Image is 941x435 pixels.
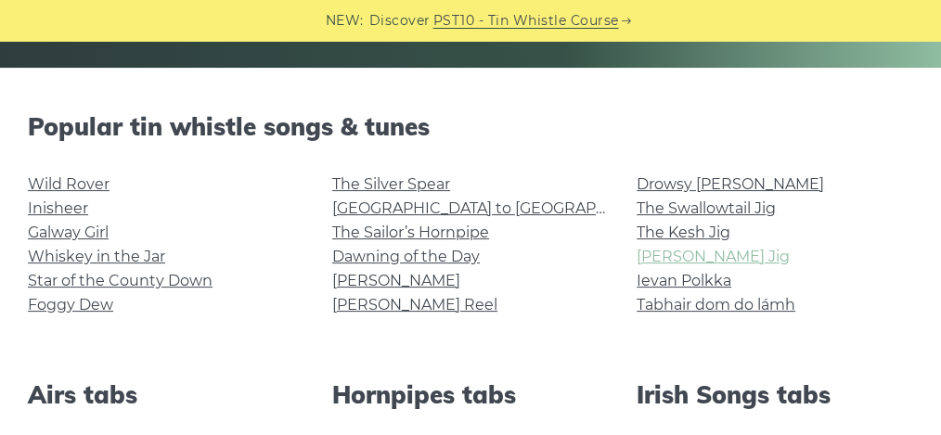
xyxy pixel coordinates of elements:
h2: Airs tabs [28,380,304,409]
a: Galway Girl [28,224,109,241]
a: The Silver Spear [332,175,450,193]
a: The Swallowtail Jig [637,199,776,217]
a: Dawning of the Day [332,248,480,265]
a: Ievan Polkka [637,272,731,289]
span: Discover [369,10,431,32]
a: [PERSON_NAME] Jig [637,248,790,265]
a: The Sailor’s Hornpipe [332,224,489,241]
span: NEW: [326,10,364,32]
a: [PERSON_NAME] [332,272,460,289]
a: [GEOGRAPHIC_DATA] to [GEOGRAPHIC_DATA] [332,199,675,217]
a: Drowsy [PERSON_NAME] [637,175,824,193]
a: PST10 - Tin Whistle Course [433,10,619,32]
a: Star of the County Down [28,272,213,289]
h2: Hornpipes tabs [332,380,609,409]
a: Inisheer [28,199,88,217]
a: Foggy Dew [28,296,113,313]
h2: Popular tin whistle songs & tunes [28,112,913,141]
a: [PERSON_NAME] Reel [332,296,497,313]
a: Wild Rover [28,175,110,193]
a: Whiskey in the Jar [28,248,165,265]
h2: Irish Songs tabs [637,380,913,409]
a: The Kesh Jig [637,224,730,241]
a: Tabhair dom do lámh [637,296,795,313]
